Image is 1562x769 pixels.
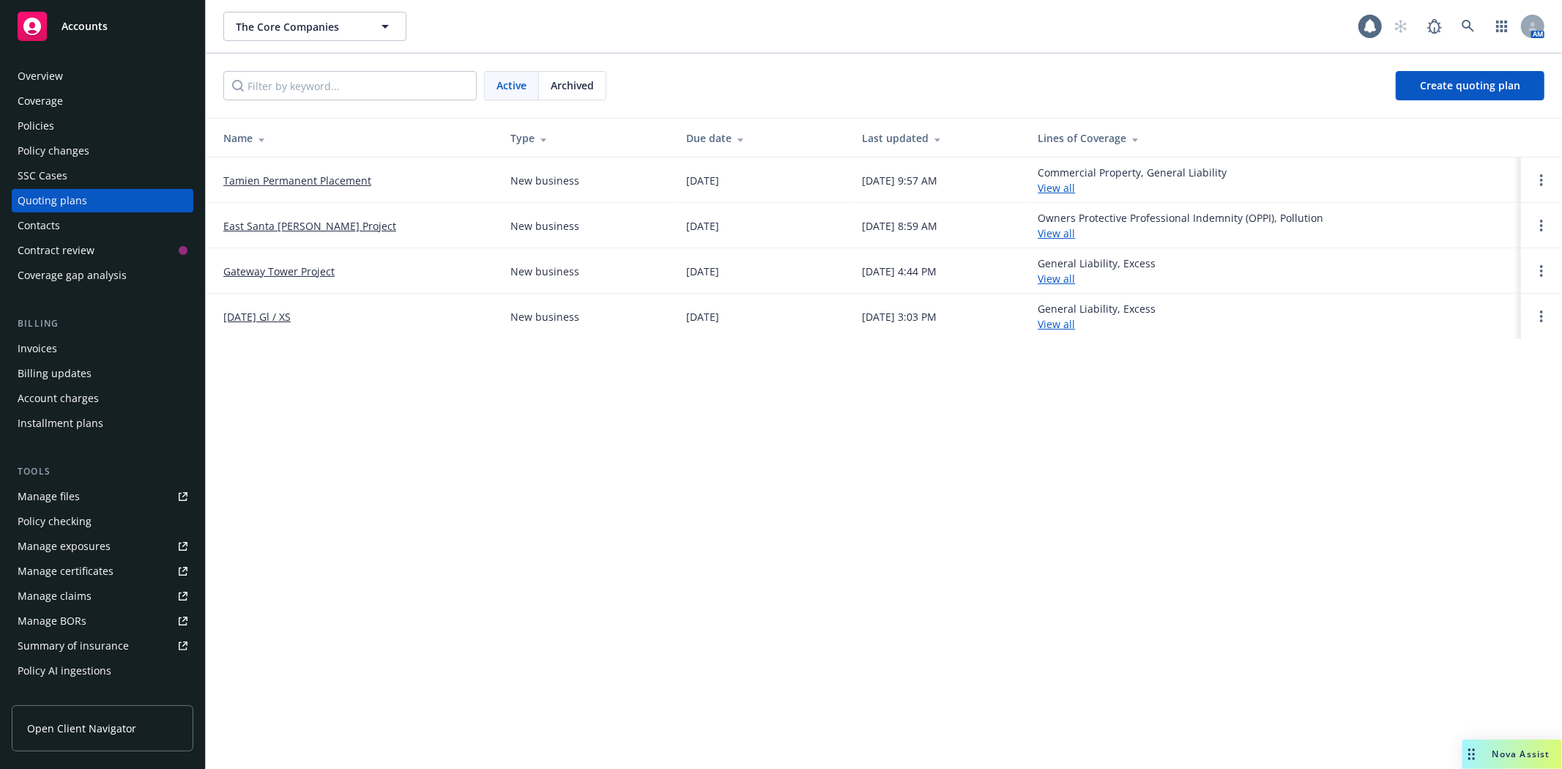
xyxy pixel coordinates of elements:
div: Drag to move [1462,740,1481,769]
div: Contract review [18,239,94,262]
div: Policy AI ingestions [18,659,111,683]
div: Summary of insurance [18,634,129,658]
div: [DATE] [686,264,719,279]
a: Manage exposures [12,535,193,558]
div: New business [510,264,579,279]
a: Policies [12,114,193,138]
span: Create quoting plan [1420,78,1520,92]
a: Create quoting plan [1396,71,1544,100]
a: View all [1038,181,1075,195]
span: The Core Companies [236,19,362,34]
a: Switch app [1487,12,1517,41]
a: Quoting plans [12,189,193,212]
a: East Santa [PERSON_NAME] Project [223,218,396,234]
div: Commercial Property, General Liability [1038,165,1227,196]
a: SSC Cases [12,164,193,187]
div: Tools [12,464,193,479]
a: Manage BORs [12,609,193,633]
a: [DATE] Gl / XS [223,309,291,324]
a: Account charges [12,387,193,410]
div: Policies [18,114,54,138]
div: [DATE] 3:03 PM [862,309,937,324]
a: View all [1038,272,1075,286]
div: General Liability, Excess [1038,256,1156,286]
button: The Core Companies [223,12,406,41]
span: Open Client Navigator [27,721,136,736]
a: View all [1038,317,1075,331]
span: Archived [551,78,594,93]
div: New business [510,309,579,324]
a: Manage files [12,485,193,508]
div: Policy checking [18,510,92,533]
div: General Liability, Excess [1038,301,1156,332]
a: Gateway Tower Project [223,264,335,279]
div: Type [510,130,663,146]
div: [DATE] [686,218,719,234]
a: View all [1038,226,1075,240]
div: Manage certificates [18,560,114,583]
button: Nova Assist [1462,740,1562,769]
a: Overview [12,64,193,88]
div: [DATE] 8:59 AM [862,218,937,234]
div: Coverage [18,89,63,113]
span: Active [497,78,527,93]
div: Installment plans [18,412,103,435]
a: Manage claims [12,584,193,608]
a: Open options [1533,262,1550,280]
a: Report a Bug [1420,12,1449,41]
a: Tamien Permanent Placement [223,173,371,188]
div: [DATE] [686,173,719,188]
div: SSC Cases [18,164,67,187]
a: Policy checking [12,510,193,533]
div: Coverage gap analysis [18,264,127,287]
div: Overview [18,64,63,88]
a: Installment plans [12,412,193,435]
span: Nova Assist [1492,748,1550,760]
a: Invoices [12,337,193,360]
div: [DATE] 4:44 PM [862,264,937,279]
a: Policy AI ingestions [12,659,193,683]
div: Manage claims [18,584,92,608]
input: Filter by keyword... [223,71,477,100]
div: Quoting plans [18,189,87,212]
div: Billing [12,316,193,331]
div: Lines of Coverage [1038,130,1509,146]
div: Invoices [18,337,57,360]
a: Contract review [12,239,193,262]
div: Name [223,130,487,146]
div: [DATE] 9:57 AM [862,173,937,188]
div: New business [510,173,579,188]
a: Search [1454,12,1483,41]
a: Billing updates [12,362,193,385]
div: Manage files [18,485,80,508]
div: Policy changes [18,139,89,163]
a: Open options [1533,217,1550,234]
div: Contacts [18,214,60,237]
a: Policy changes [12,139,193,163]
div: Due date [686,130,838,146]
div: New business [510,218,579,234]
div: Manage exposures [18,535,111,558]
a: Accounts [12,6,193,47]
div: Billing updates [18,362,92,385]
a: Open options [1533,308,1550,325]
div: Owners Protective Professional Indemnity (OPPI), Pollution [1038,210,1323,241]
a: Summary of insurance [12,634,193,658]
a: Manage certificates [12,560,193,583]
div: Last updated [862,130,1014,146]
a: Contacts [12,214,193,237]
a: Coverage [12,89,193,113]
span: Accounts [62,21,108,32]
a: Coverage gap analysis [12,264,193,287]
div: Account charges [18,387,99,410]
a: Start snowing [1386,12,1416,41]
div: Manage BORs [18,609,86,633]
a: Open options [1533,171,1550,189]
div: [DATE] [686,309,719,324]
